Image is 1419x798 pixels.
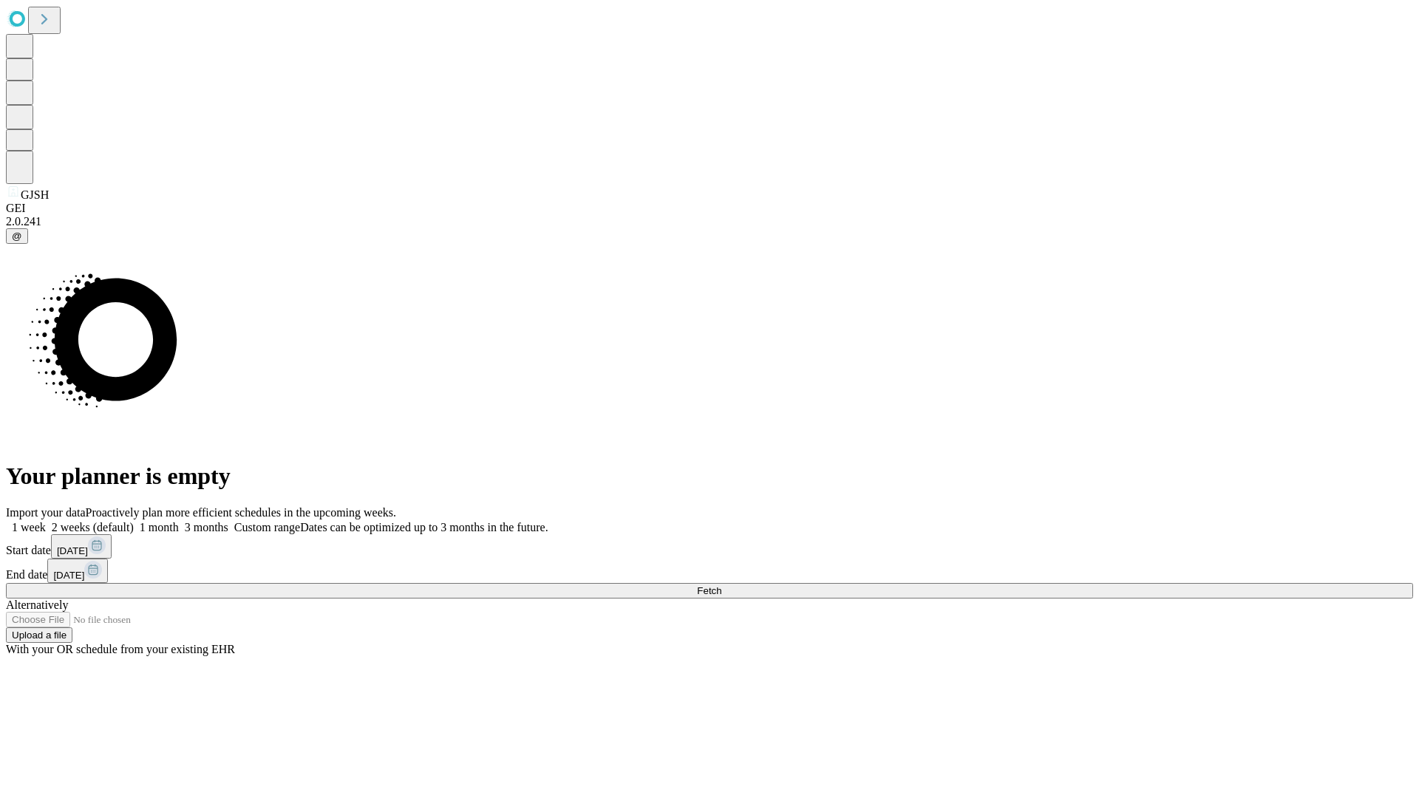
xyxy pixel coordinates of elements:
span: 1 month [140,521,179,533]
span: 2 weeks (default) [52,521,134,533]
button: [DATE] [47,559,108,583]
span: Alternatively [6,598,68,611]
button: @ [6,228,28,244]
button: Fetch [6,583,1413,598]
span: With your OR schedule from your existing EHR [6,643,235,655]
button: Upload a file [6,627,72,643]
span: Custom range [234,521,300,533]
span: [DATE] [53,570,84,581]
h1: Your planner is empty [6,463,1413,490]
span: [DATE] [57,545,88,556]
span: Proactively plan more efficient schedules in the upcoming weeks. [86,506,396,519]
span: Import your data [6,506,86,519]
span: 3 months [185,521,228,533]
span: GJSH [21,188,49,201]
span: Dates can be optimized up to 3 months in the future. [300,521,548,533]
button: [DATE] [51,534,112,559]
div: GEI [6,202,1413,215]
div: 2.0.241 [6,215,1413,228]
span: @ [12,231,22,242]
div: Start date [6,534,1413,559]
span: Fetch [697,585,721,596]
span: 1 week [12,521,46,533]
div: End date [6,559,1413,583]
